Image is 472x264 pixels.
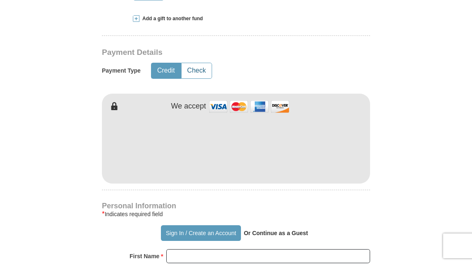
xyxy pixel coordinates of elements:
[208,98,290,115] img: credit cards accepted
[102,203,370,209] h4: Personal Information
[244,230,308,236] strong: Or Continue as a Guest
[139,15,203,22] span: Add a gift to another fund
[102,209,370,219] div: Indicates required field
[182,63,212,78] button: Check
[130,250,159,262] strong: First Name
[161,225,241,241] button: Sign In / Create an Account
[151,63,181,78] button: Credit
[171,102,206,111] h4: We accept
[102,67,141,74] h5: Payment Type
[102,48,312,57] h3: Payment Details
